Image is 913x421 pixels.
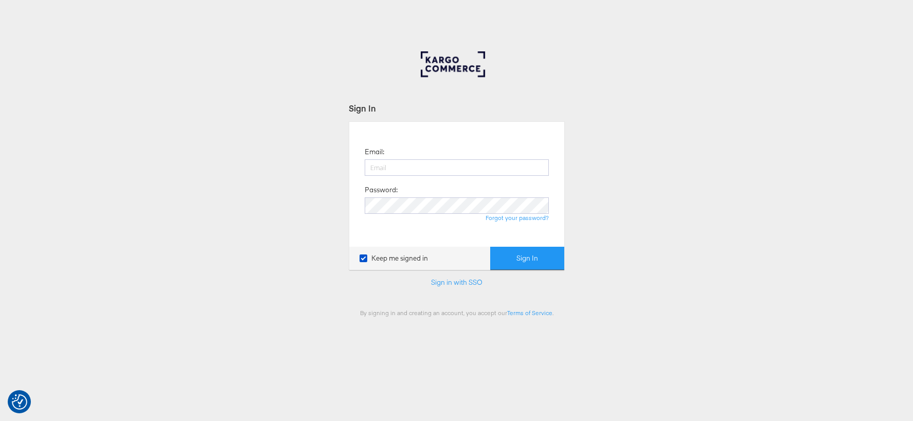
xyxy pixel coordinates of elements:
a: Terms of Service [507,309,552,317]
img: Revisit consent button [12,394,27,410]
div: By signing in and creating an account, you accept our . [349,309,565,317]
label: Password: [365,185,398,195]
div: Sign In [349,102,565,114]
input: Email [365,159,549,176]
label: Email: [365,147,384,157]
button: Sign In [490,247,564,270]
a: Sign in with SSO [431,278,482,287]
button: Consent Preferences [12,394,27,410]
a: Forgot your password? [486,214,549,222]
label: Keep me signed in [360,253,428,263]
